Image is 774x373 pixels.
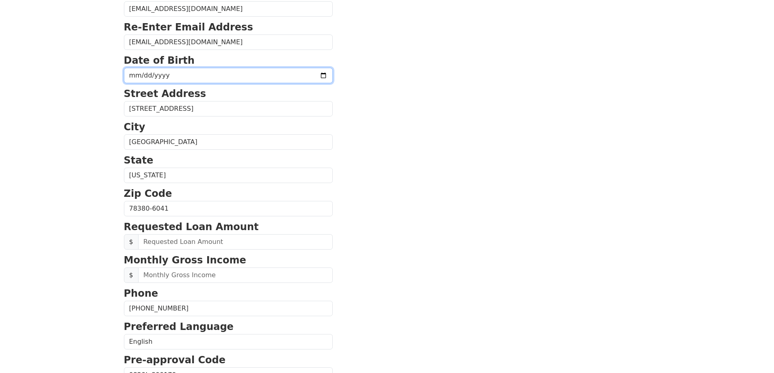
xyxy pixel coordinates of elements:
input: Email Address [124,1,333,17]
input: Monthly Gross Income [138,267,333,283]
strong: Preferred Language [124,321,234,332]
input: City [124,134,333,150]
span: $ [124,267,139,283]
input: Requested Loan Amount [138,234,333,250]
strong: Pre-approval Code [124,354,226,366]
span: $ [124,234,139,250]
strong: Phone [124,288,158,299]
input: Re-Enter Email Address [124,34,333,50]
strong: Re-Enter Email Address [124,22,253,33]
input: Zip Code [124,201,333,216]
strong: Date of Birth [124,55,195,66]
strong: Requested Loan Amount [124,221,259,233]
strong: Zip Code [124,188,172,199]
strong: Street Address [124,88,206,99]
input: Phone [124,301,333,316]
strong: City [124,121,145,133]
input: Street Address [124,101,333,116]
p: Monthly Gross Income [124,253,333,267]
strong: State [124,155,154,166]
